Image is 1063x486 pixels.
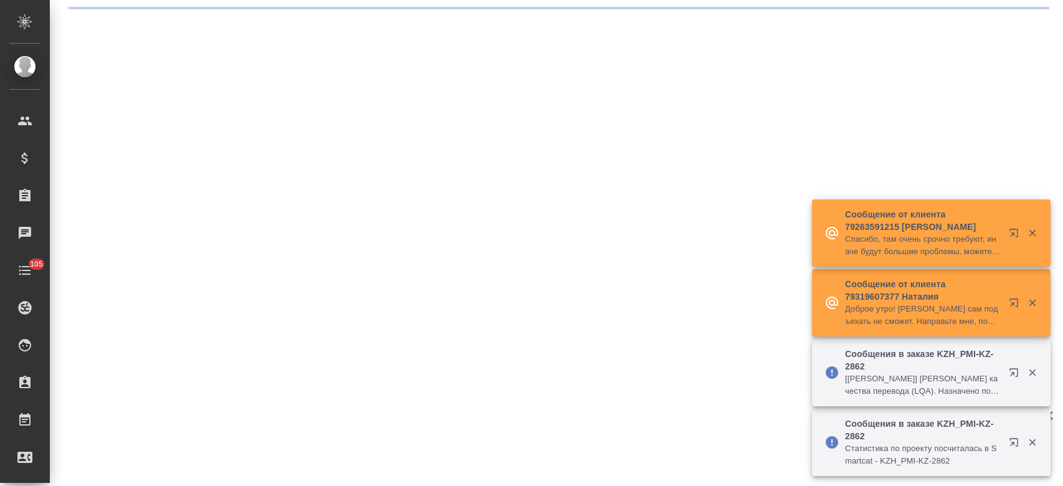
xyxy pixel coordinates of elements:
[1001,360,1031,390] button: Открыть в новой вкладке
[845,233,1001,258] p: Спасибо, там очень срочно требуют, иначе будут большие проблемы, можете пожалуйста попросить поскоре
[845,373,1001,398] p: [[PERSON_NAME]] [PERSON_NAME] качества перевода (LQA). Назначено подразделение "LegalQA"
[3,255,47,286] a: 105
[845,208,1001,233] p: Сообщение от клиента 79263591215 [PERSON_NAME]
[1001,430,1031,460] button: Открыть в новой вкладке
[1019,227,1045,239] button: Закрыть
[1019,367,1045,378] button: Закрыть
[845,348,1001,373] p: Сообщения в заказе KZH_PMI-KZ-2862
[845,278,1001,303] p: Сообщение от клиента 79319607377 Наталия
[1001,290,1031,320] button: Открыть в новой вкладке
[845,417,1001,442] p: Сообщения в заказе KZH_PMI-KZ-2862
[1019,297,1045,308] button: Закрыть
[1019,437,1045,448] button: Закрыть
[1001,221,1031,250] button: Открыть в новой вкладке
[22,258,50,270] span: 105
[845,442,1001,467] p: Cтатистика по проекту посчиталась в Smartcat - KZH_PMI-KZ-2862
[845,303,1001,328] p: Доброе утро! [PERSON_NAME] сам подъехать не сможет. Направьте мне, пожалуйста, образец заявлени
